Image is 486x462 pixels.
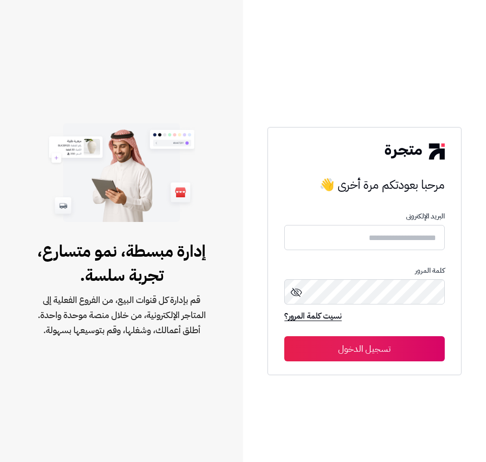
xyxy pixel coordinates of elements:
[284,336,444,361] button: تسجيل الدخول
[284,310,342,324] a: نسيت كلمة المرور؟
[32,292,211,338] span: قم بإدارة كل قنوات البيع، من الفروع الفعلية إلى المتاجر الإلكترونية، من خلال منصة موحدة واحدة. أط...
[284,212,444,220] p: البريد الإلكترونى
[284,267,444,275] p: كلمة المرور
[32,239,211,287] span: إدارة مبسطة، نمو متسارع، تجربة سلسة.
[284,175,444,195] h3: مرحبا بعودتكم مرة أخرى 👋
[385,143,444,160] img: logo-2.png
